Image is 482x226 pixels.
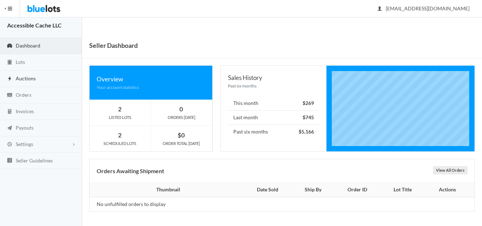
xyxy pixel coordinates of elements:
[97,74,205,84] div: Overview
[16,141,33,147] span: Settings
[378,5,470,11] span: [EMAIL_ADDRESS][DOMAIN_NAME]
[16,157,53,164] span: Seller Guidelines
[6,59,13,66] ion-icon: clipboard
[6,157,13,164] ion-icon: list box
[6,92,13,99] ion-icon: cash
[376,6,383,12] ion-icon: person
[90,140,151,147] div: SCHEDULED LOTS
[90,114,151,121] div: LISTED LOTS
[118,131,122,139] strong: 2
[16,42,40,49] span: Dashboard
[6,125,13,132] ion-icon: paper plane
[118,105,122,113] strong: 2
[6,109,13,115] ion-icon: calculator
[179,105,183,113] strong: 0
[90,183,243,197] th: Thumbnail
[228,73,319,82] div: Sales History
[151,140,212,147] div: ORDER TOTAL [DATE]
[90,197,243,211] td: No unfulfilled orders to display
[178,131,185,139] strong: $0
[303,114,314,120] strong: $745
[243,183,293,197] th: Date Sold
[6,141,13,148] ion-icon: cog
[97,167,164,174] b: Orders Awaiting Shipment
[151,114,212,121] div: ORDERS [DATE]
[16,75,36,81] span: Auctions
[334,183,381,197] th: Order ID
[6,43,13,50] ion-icon: speedometer
[293,183,334,197] th: Ship By
[97,84,205,91] div: Your account statistics
[7,22,62,29] strong: Accessible Cache LLC
[16,125,34,131] span: Payouts
[228,82,319,89] div: Past six months
[425,183,475,197] th: Actions
[16,108,34,114] span: Invoices
[299,129,314,135] strong: $5,166
[89,40,138,51] h1: Seller Dashboard
[381,183,425,197] th: Lot Title
[228,125,319,139] li: Past six months
[16,92,31,98] span: Orders
[228,110,319,125] li: Last month
[228,96,319,111] li: This month
[6,76,13,82] ion-icon: flash
[16,59,25,65] span: Lots
[433,166,467,174] a: View All Orders
[303,100,314,106] strong: $269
